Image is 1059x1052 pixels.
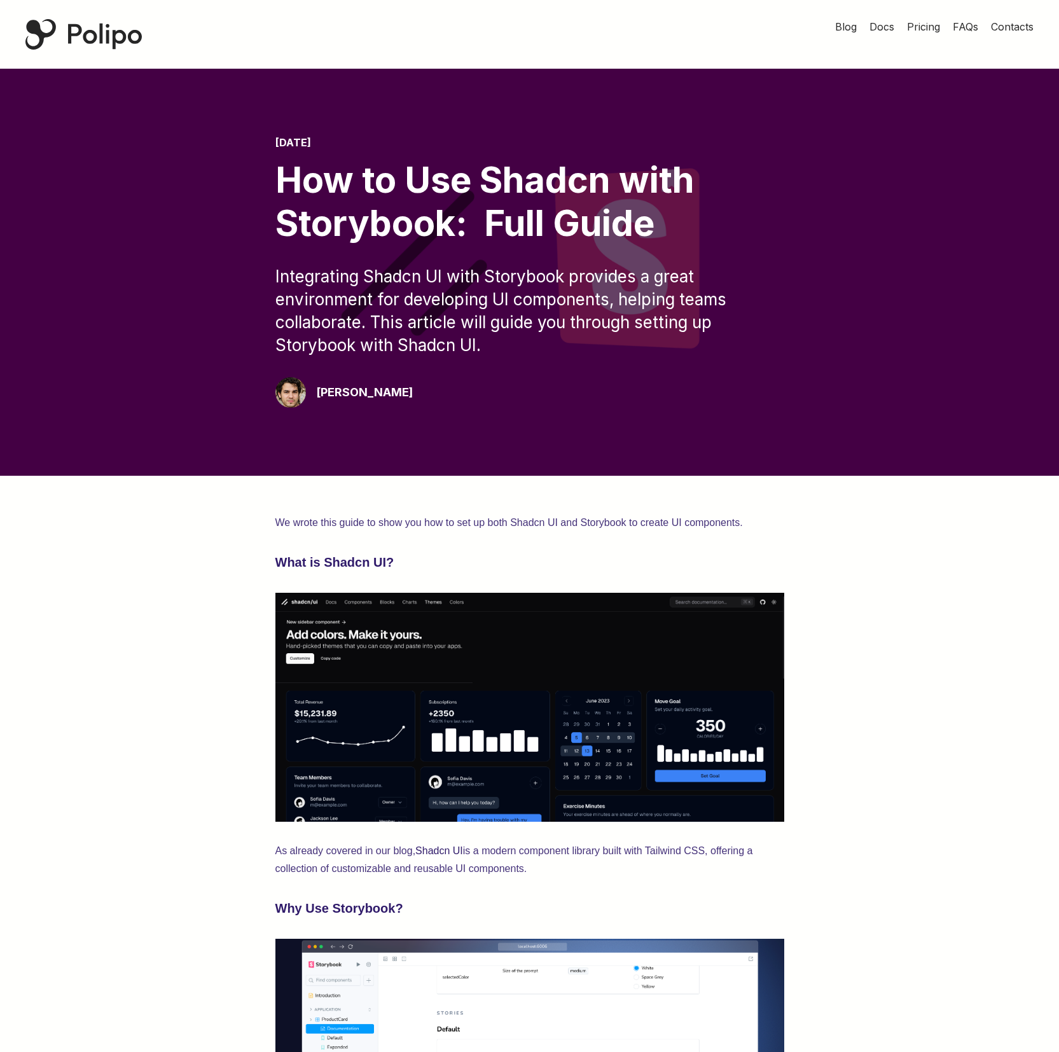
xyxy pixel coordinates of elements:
[275,136,311,149] time: [DATE]
[869,19,894,34] a: Docs
[275,265,784,357] div: Integrating Shadcn UI with Storybook provides a great environment for developing UI components, h...
[275,552,784,572] h3: What is Shadcn UI?
[907,19,940,34] a: Pricing
[316,384,413,401] div: [PERSON_NAME]
[869,20,894,33] span: Docs
[953,19,978,34] a: FAQs
[275,514,784,532] p: We wrote this guide to show you how to set up both Shadcn UI and Storybook to create UI components.
[275,842,784,878] p: As already covered in our blog, is a modern component library built with Tailwind CSS, offering a...
[275,898,784,918] h3: Why Use Storybook?
[275,159,784,244] div: How to Use Shadcn with Storybook: Full Guide
[835,20,857,33] span: Blog
[275,593,784,822] img: Shadcn UI
[991,20,1034,33] span: Contacts
[275,377,306,408] img: Giorgio Pari Polipo
[415,845,463,856] a: Shadcn UI
[907,20,940,33] span: Pricing
[991,19,1034,34] a: Contacts
[953,20,978,33] span: FAQs
[835,19,857,34] a: Blog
